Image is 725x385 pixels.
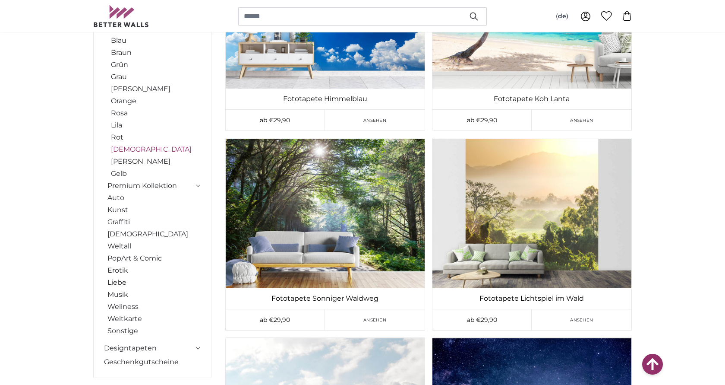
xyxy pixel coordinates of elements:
span: ab €29,90 [260,316,290,324]
a: Ansehen [532,110,631,130]
a: Lila [111,120,201,130]
a: Weltkarte [107,314,201,324]
a: Blau [111,35,201,46]
summary: Premium Kollektion [107,181,201,191]
a: Gelb [111,169,201,179]
a: Fototapete Himmelblau [227,94,423,104]
span: Ansehen [363,317,386,323]
span: Ansehen [570,317,593,323]
a: [DEMOGRAPHIC_DATA] [107,229,201,239]
a: Braun [111,48,201,58]
a: Ansehen [325,110,425,130]
span: ab €29,90 [467,316,497,324]
span: Ansehen [570,117,593,124]
a: [DEMOGRAPHIC_DATA] [111,144,201,155]
span: ab €29,90 [467,116,497,124]
a: Orange [111,96,201,106]
a: Ansehen [532,309,631,330]
span: ab €29,90 [260,116,290,124]
a: Designtapeten [104,343,194,353]
a: [PERSON_NAME] [111,156,201,167]
a: Weltall [107,241,201,251]
summary: Designtapeten [104,343,201,353]
a: PopArt & Comic [107,253,201,264]
a: Rosa [111,108,201,118]
a: Fototapete Lichtspiel im Wald [434,293,630,304]
a: Ansehen [325,309,425,330]
img: Betterwalls [93,5,149,27]
a: Rot [111,132,201,143]
button: (de) [549,9,575,24]
a: Graffiti [107,217,201,227]
a: Grau [111,72,201,82]
a: Geschenkgutscheine [104,357,201,367]
a: Wellness [107,302,201,312]
a: Premium Kollektion [107,181,194,191]
a: Fototapete Sonniger Waldweg [227,293,423,304]
a: Liebe [107,277,201,288]
span: Ansehen [363,117,386,124]
a: Auto [107,193,201,203]
a: Fototapete Koh Lanta [434,94,630,104]
a: Erotik [107,265,201,276]
a: Sonstige [107,326,201,336]
a: Musik [107,290,201,300]
a: Kunst [107,205,201,215]
a: Grün [111,60,201,70]
a: [PERSON_NAME] [111,84,201,94]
